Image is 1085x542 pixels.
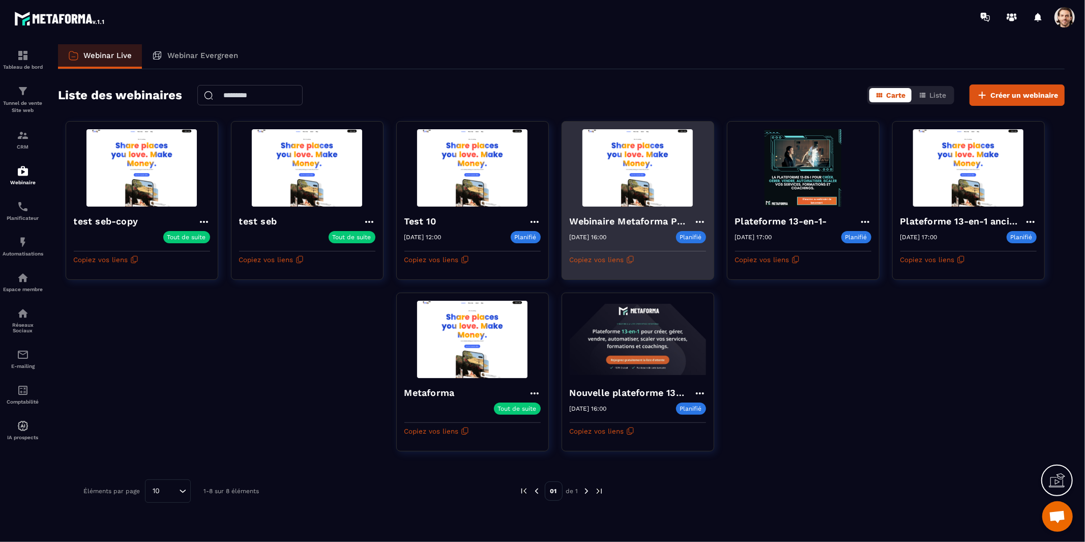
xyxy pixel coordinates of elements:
[3,399,43,405] p: Comptabilité
[3,363,43,369] p: E-mailing
[17,201,29,213] img: scheduler
[570,405,607,412] p: [DATE] 16:00
[74,214,143,229] h4: test seb-copy
[570,234,607,241] p: [DATE] 16:00
[735,214,832,229] h4: Plateforme 13-en-1-
[735,251,800,268] button: Copiez vos liens
[582,487,591,496] img: next
[570,251,634,268] button: Copiez vos liens
[149,486,163,497] span: 10
[167,234,206,241] p: Tout de suite
[3,435,43,440] p: IA prospects
[900,129,1037,207] img: webinar-background
[239,129,375,207] img: webinar-background
[3,77,43,122] a: formationformationTunnel de vente Site web
[869,88,912,102] button: Carte
[333,234,371,241] p: Tout de suite
[3,264,43,300] a: automationsautomationsEspace membre
[735,234,772,241] p: [DATE] 17:00
[3,42,43,77] a: formationformationTableau de bord
[239,214,282,229] h4: test seb
[3,251,43,256] p: Automatisations
[163,486,177,497] input: Search for option
[900,214,1024,229] h4: Plateforme 13-en-1 ancien
[566,487,578,495] p: de 1
[3,64,43,70] p: Tableau de bord
[3,341,43,377] a: emailemailE-mailing
[3,144,43,150] p: CRM
[167,51,238,60] p: Webinar Evergreen
[404,386,460,400] h4: Metaforma
[676,403,706,415] p: Planifié
[519,487,529,496] img: prev
[404,129,541,207] img: webinar-background
[1007,231,1037,243] p: Planifié
[17,384,29,396] img: accountant
[17,85,29,97] img: formation
[676,231,706,243] p: Planifié
[74,129,210,207] img: webinar-background
[570,386,694,400] h4: Nouvelle plateforme 13-en-1
[570,214,694,229] h4: Webinaire Metaforma Plateforme 13-en-1
[970,84,1065,106] button: Créer un webinaire
[83,488,140,495] p: Éléments par page
[3,377,43,412] a: accountantaccountantComptabilité
[3,215,43,221] p: Planificateur
[74,251,138,268] button: Copiez vos liens
[404,423,469,439] button: Copiez vos liens
[17,349,29,361] img: email
[3,100,43,114] p: Tunnel de vente Site web
[17,165,29,177] img: automations
[498,405,537,412] p: Tout de suite
[3,322,43,333] p: Réseaux Sociaux
[1042,501,1073,532] div: Open chat
[58,44,142,69] a: Webinar Live
[239,251,304,268] button: Copiez vos liens
[570,129,706,207] img: webinar-background
[532,487,541,496] img: prev
[570,423,634,439] button: Copiez vos liens
[17,420,29,432] img: automations
[17,129,29,141] img: formation
[929,91,946,99] span: Liste
[570,301,706,378] img: webinar-background
[404,301,541,378] img: webinar-background
[595,487,604,496] img: next
[900,234,937,241] p: [DATE] 17:00
[404,251,469,268] button: Copiez vos liens
[545,481,563,501] p: 01
[886,91,905,99] span: Carte
[83,51,132,60] p: Webinar Live
[3,287,43,292] p: Espace membre
[17,49,29,62] img: formation
[17,236,29,248] img: automations
[14,9,106,27] img: logo
[990,90,1058,100] span: Créer un webinaire
[145,479,191,503] div: Search for option
[3,157,43,193] a: automationsautomationsWebinaire
[3,229,43,264] a: automationsautomationsAutomatisations
[17,307,29,320] img: social-network
[3,122,43,157] a: formationformationCRM
[17,272,29,284] img: automations
[3,300,43,341] a: social-networksocial-networkRéseaux Sociaux
[913,88,952,102] button: Liste
[3,193,43,229] a: schedulerschedulerPlanificateur
[3,180,43,185] p: Webinaire
[203,488,259,495] p: 1-8 sur 8 éléments
[900,251,965,268] button: Copiez vos liens
[511,231,541,243] p: Planifié
[735,129,871,207] img: webinar-background
[841,231,871,243] p: Planifié
[404,214,441,229] h4: Test 10
[58,85,182,105] h2: Liste des webinaires
[404,234,442,241] p: [DATE] 12:00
